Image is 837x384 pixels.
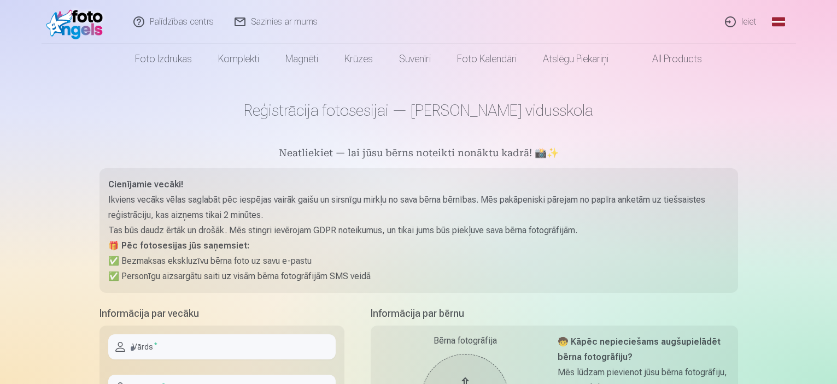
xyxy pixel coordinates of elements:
[46,4,109,39] img: /fa1
[530,44,622,74] a: Atslēgu piekariņi
[108,223,729,238] p: Tas būs daudz ērtāk un drošāk. Mēs stingri ievērojam GDPR noteikumus, un tikai jums būs piekļuve ...
[108,253,729,269] p: ✅ Bezmaksas ekskluzīvu bērna foto uz savu e-pastu
[558,336,721,362] strong: 🧒 Kāpēc nepieciešams augšupielādēt bērna fotogrāfiju?
[108,192,729,223] p: Ikviens vecāks vēlas saglabāt pēc iespējas vairāk gaišu un sirsnīgu mirkļu no sava bērna bērnības...
[371,306,738,321] h5: Informācija par bērnu
[205,44,272,74] a: Komplekti
[386,44,444,74] a: Suvenīri
[108,179,183,190] strong: Cienījamie vecāki!
[108,269,729,284] p: ✅ Personīgu aizsargātu saiti uz visām bērna fotogrāfijām SMS veidā
[99,306,344,321] h5: Informācija par vecāku
[99,146,738,162] h5: Neatliekiet — lai jūsu bērns noteikti nonāktu kadrā! 📸✨
[122,44,205,74] a: Foto izdrukas
[108,240,249,251] strong: 🎁 Pēc fotosesijas jūs saņemsiet:
[444,44,530,74] a: Foto kalendāri
[331,44,386,74] a: Krūzes
[272,44,331,74] a: Magnēti
[379,334,551,347] div: Bērna fotogrāfija
[622,44,715,74] a: All products
[99,101,738,120] h1: Reģistrācija fotosesijai — [PERSON_NAME] vidusskola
